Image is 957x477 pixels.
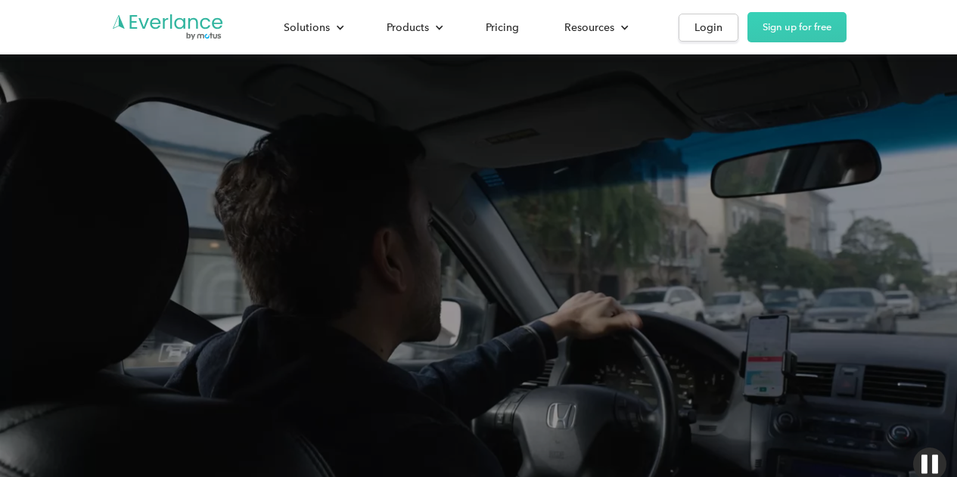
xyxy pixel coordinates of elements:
[284,18,330,37] div: Solutions
[747,12,847,42] a: Sign up for free
[387,18,429,37] div: Products
[694,18,722,37] div: Login
[564,18,614,37] div: Resources
[111,13,225,42] a: Go to homepage
[471,14,534,41] a: Pricing
[679,14,738,42] a: Login
[486,18,519,37] div: Pricing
